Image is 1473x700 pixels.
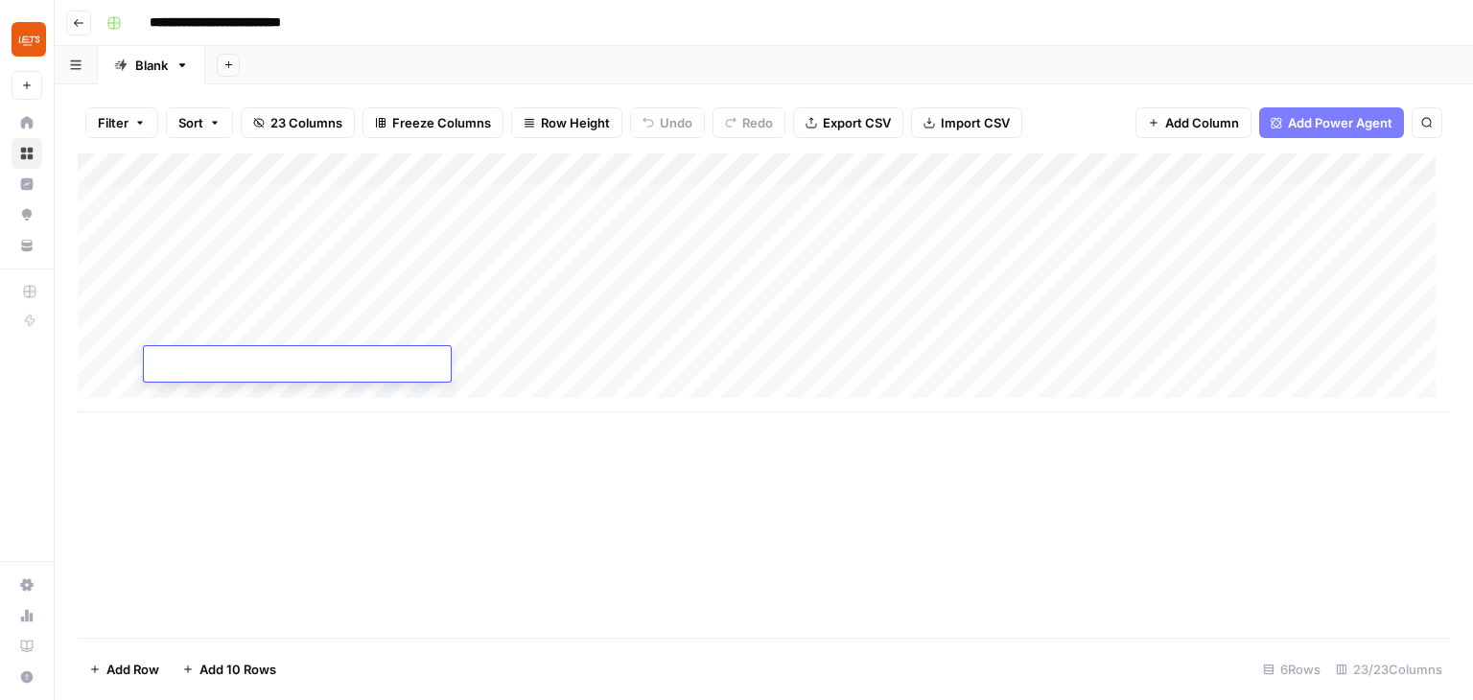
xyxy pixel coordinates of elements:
[1255,654,1328,685] div: 6 Rows
[12,570,42,600] a: Settings
[135,56,168,75] div: Blank
[106,660,159,679] span: Add Row
[541,113,610,132] span: Row Height
[98,113,129,132] span: Filter
[78,654,171,685] button: Add Row
[199,660,276,679] span: Add 10 Rows
[12,631,42,662] a: Learning Hub
[12,107,42,138] a: Home
[98,46,205,84] a: Blank
[1328,654,1450,685] div: 23/23 Columns
[270,113,342,132] span: 23 Columns
[941,113,1010,132] span: Import CSV
[660,113,692,132] span: Undo
[362,107,503,138] button: Freeze Columns
[793,107,903,138] button: Export CSV
[1288,113,1392,132] span: Add Power Agent
[171,654,288,685] button: Add 10 Rows
[1259,107,1404,138] button: Add Power Agent
[12,22,46,57] img: LETS Logo
[241,107,355,138] button: 23 Columns
[12,230,42,261] a: Your Data
[742,113,773,132] span: Redo
[713,107,785,138] button: Redo
[911,107,1022,138] button: Import CSV
[392,113,491,132] span: Freeze Columns
[630,107,705,138] button: Undo
[166,107,233,138] button: Sort
[823,113,891,132] span: Export CSV
[12,138,42,169] a: Browse
[178,113,203,132] span: Sort
[511,107,622,138] button: Row Height
[85,107,158,138] button: Filter
[1165,113,1239,132] span: Add Column
[12,199,42,230] a: Opportunities
[1135,107,1251,138] button: Add Column
[12,169,42,199] a: Insights
[12,15,42,63] button: Workspace: LETS
[12,600,42,631] a: Usage
[12,662,42,692] button: Help + Support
